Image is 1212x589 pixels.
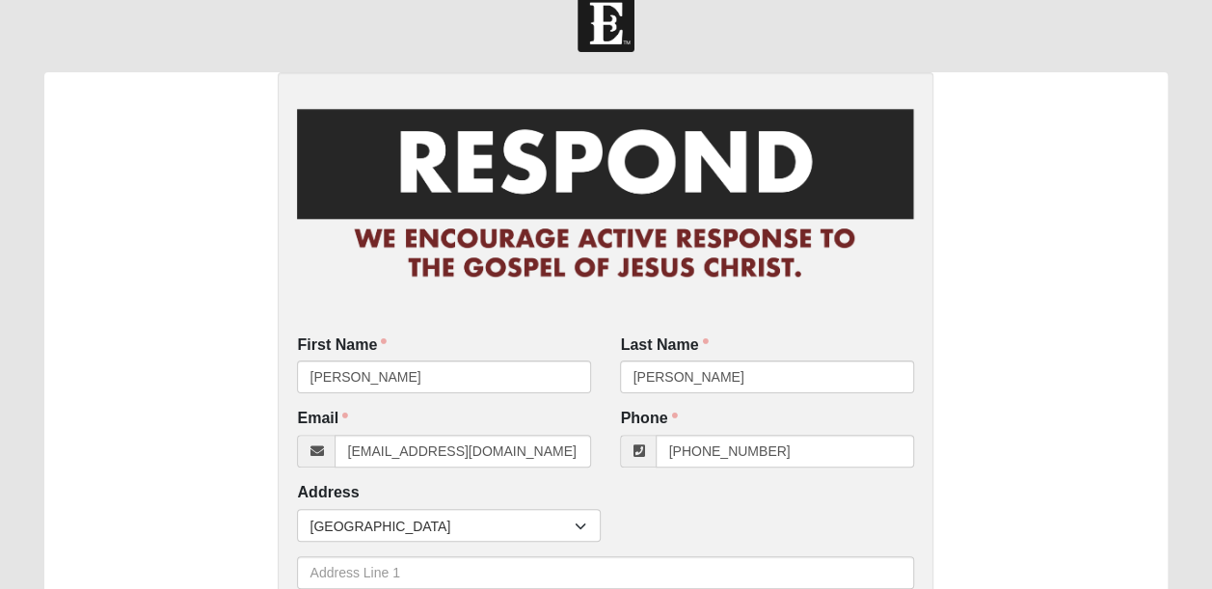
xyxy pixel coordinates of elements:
label: Email [297,408,348,430]
img: RespondCardHeader.png [297,92,914,298]
label: Phone [620,408,677,430]
label: Address [297,482,359,504]
input: Address Line 1 [297,556,914,589]
label: First Name [297,335,387,357]
span: [GEOGRAPHIC_DATA] [310,510,575,543]
label: Last Name [620,335,708,357]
